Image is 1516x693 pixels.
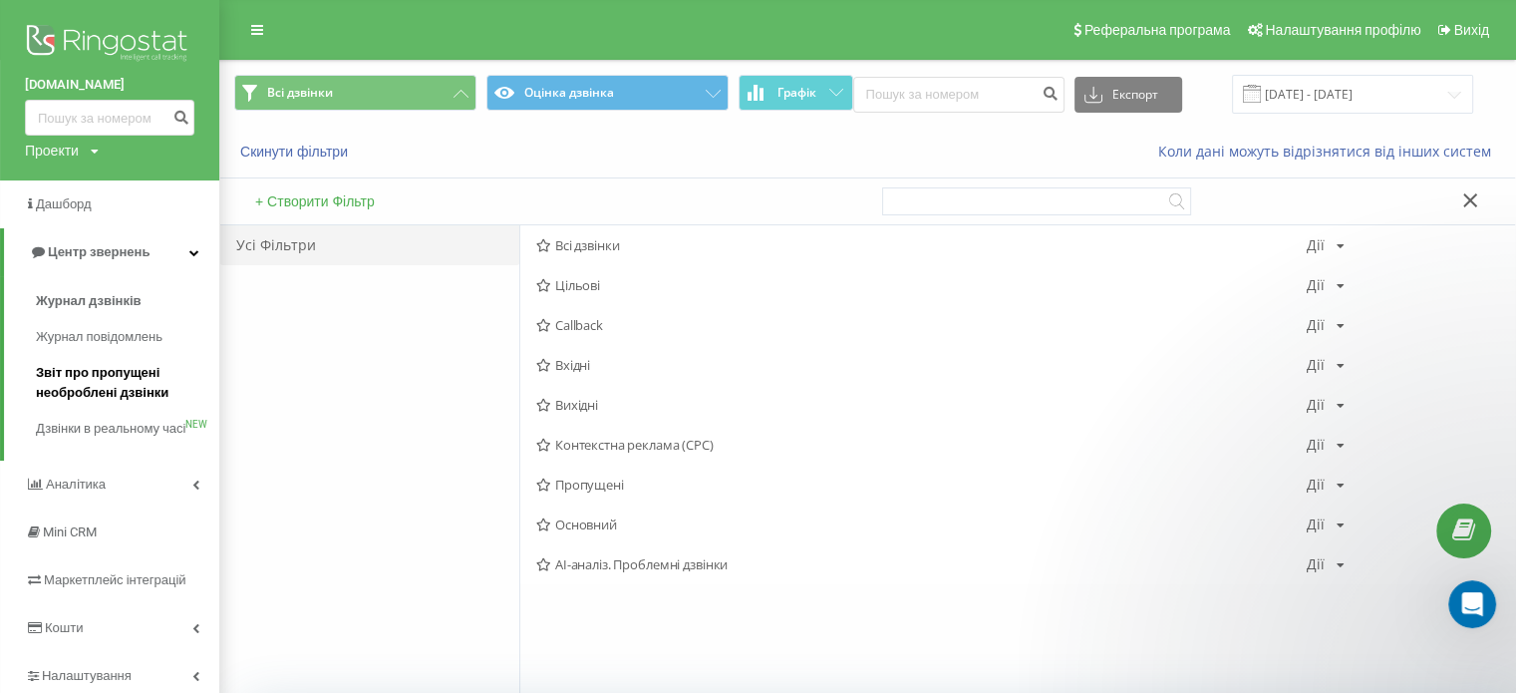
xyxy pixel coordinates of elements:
span: Callback [536,318,1307,332]
div: Дії [1307,318,1325,332]
span: Вихідні [536,398,1307,412]
button: Скинути фільтри [234,143,358,161]
a: Звіт про пропущені необроблені дзвінки [36,355,219,411]
span: Пропущені [536,478,1307,492]
span: Аналiтика [46,477,106,492]
span: Дзвінки в реальному часі [36,419,185,439]
div: Дії [1307,238,1325,252]
span: Дашборд [36,196,92,211]
span: Mini CRM [43,524,97,539]
span: Кошти [45,620,83,635]
div: Дії [1307,557,1325,571]
span: Всі дзвінки [267,85,333,101]
div: Дії [1307,278,1325,292]
div: Усі Фільтри [220,225,519,265]
a: Дзвінки в реальному часіNEW [36,411,219,447]
div: Дії [1307,478,1325,492]
div: Дії [1307,358,1325,372]
img: Ringostat logo [25,20,194,70]
a: Журнал дзвінків [36,283,219,319]
button: Закрити [1456,191,1485,212]
span: Реферальна програма [1084,22,1231,38]
span: Основний [536,518,1307,531]
a: [DOMAIN_NAME] [25,75,194,95]
span: Всі дзвінки [536,238,1307,252]
a: Центр звернень [4,228,219,276]
button: Оцінка дзвінка [486,75,729,111]
div: Проекти [25,141,79,161]
button: Всі дзвінки [234,75,476,111]
input: Пошук за номером [25,100,194,136]
div: Дії [1307,518,1325,531]
span: Звіт про пропущені необроблені дзвінки [36,363,209,403]
span: Налаштування [42,668,132,683]
span: Контекстна реклама (CPC) [536,438,1307,452]
iframe: Intercom live chat [1448,580,1496,628]
span: Маркетплейс інтеграцій [44,572,186,587]
span: Журнал дзвінків [36,291,142,311]
span: Центр звернень [48,244,150,259]
span: Цільові [536,278,1307,292]
span: AI-аналіз. Проблемні дзвінки [536,557,1307,571]
button: Графік [739,75,853,111]
a: Журнал повідомлень [36,319,219,355]
div: Дії [1307,438,1325,452]
button: + Створити Фільтр [249,192,381,210]
button: Експорт [1074,77,1182,113]
input: Пошук за номером [853,77,1064,113]
span: Журнал повідомлень [36,327,162,347]
span: Налаштування профілю [1265,22,1420,38]
div: Дії [1307,398,1325,412]
a: Коли дані можуть відрізнятися вiд інших систем [1158,142,1501,161]
span: Вихід [1454,22,1489,38]
span: Вхідні [536,358,1307,372]
span: Графік [777,86,816,100]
